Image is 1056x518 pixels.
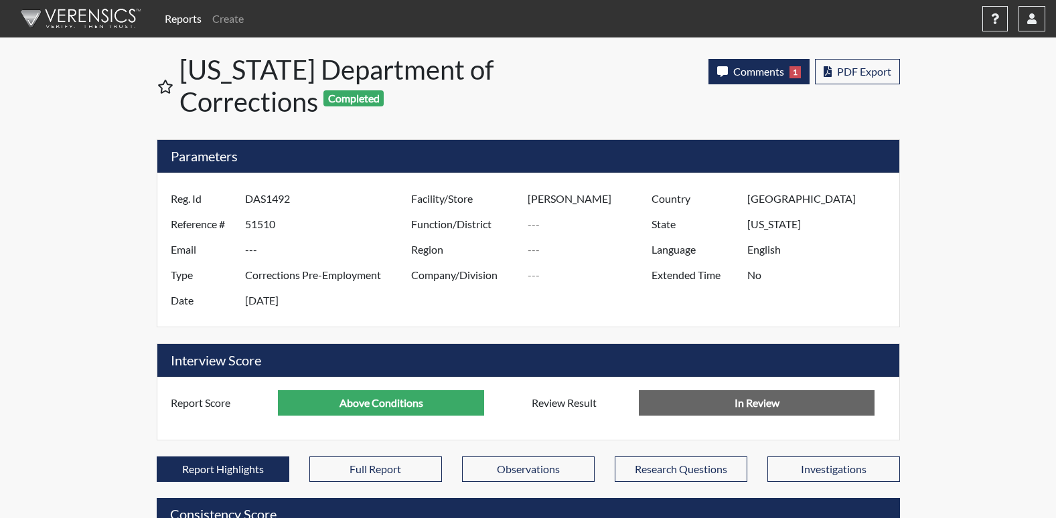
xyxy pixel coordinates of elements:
[401,186,528,211] label: Facility/Store
[323,90,384,106] span: Completed
[207,5,249,32] a: Create
[747,262,895,288] input: ---
[747,237,895,262] input: ---
[161,262,245,288] label: Type
[161,390,279,416] label: Report Score
[245,237,414,262] input: ---
[401,211,528,237] label: Function/District
[642,186,747,211] label: Country
[179,54,530,118] h1: [US_STATE] Department of Corrections
[157,344,899,377] h5: Interview Score
[528,211,655,237] input: ---
[522,390,639,416] label: Review Result
[159,5,207,32] a: Reports
[767,456,900,482] button: Investigations
[157,456,289,482] button: Report Highlights
[733,65,784,78] span: Comments
[245,262,414,288] input: ---
[528,186,655,211] input: ---
[837,65,891,78] span: PDF Export
[161,237,245,262] label: Email
[747,186,895,211] input: ---
[245,211,414,237] input: ---
[639,390,875,416] input: No Decision
[309,456,442,482] button: Full Report
[642,262,747,288] label: Extended Time
[161,288,245,313] label: Date
[528,262,655,288] input: ---
[278,390,484,416] input: ---
[245,186,414,211] input: ---
[642,211,747,237] label: State
[815,59,900,84] button: PDF Export
[462,456,595,482] button: Observations
[789,66,801,78] span: 1
[401,262,528,288] label: Company/Division
[245,288,414,313] input: ---
[161,211,245,237] label: Reference #
[642,237,747,262] label: Language
[401,237,528,262] label: Region
[615,456,747,482] button: Research Questions
[161,186,245,211] label: Reg. Id
[708,59,810,84] button: Comments1
[157,140,899,173] h5: Parameters
[747,211,895,237] input: ---
[528,237,655,262] input: ---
